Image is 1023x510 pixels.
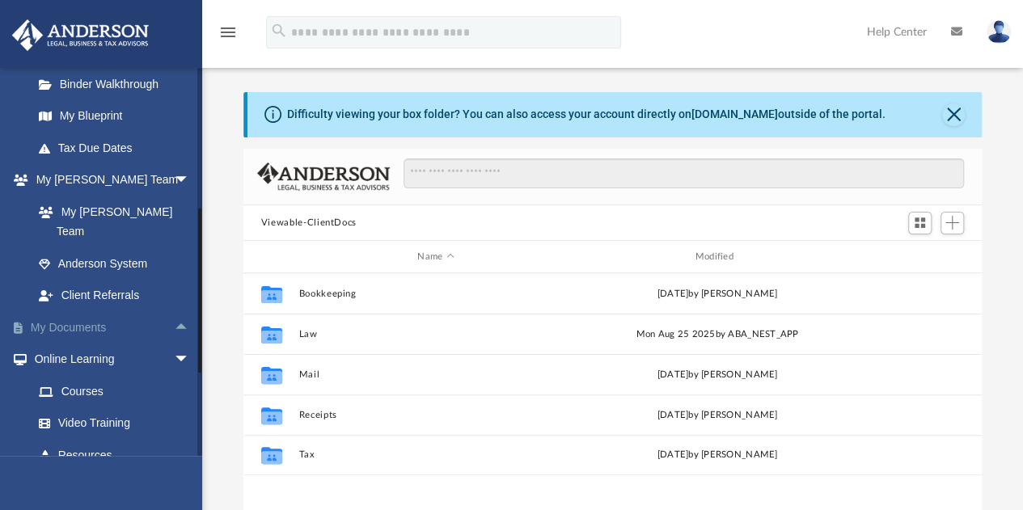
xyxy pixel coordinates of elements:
a: Courses [23,375,206,407]
a: My [PERSON_NAME] Team [23,196,198,247]
a: My [PERSON_NAME] Teamarrow_drop_down [11,164,206,196]
a: Online Learningarrow_drop_down [11,344,206,376]
button: Viewable-ClientDocs [261,216,357,230]
button: Receipts [298,410,573,420]
div: Name [298,250,573,264]
a: Resources [23,439,206,471]
span: arrow_drop_up [174,311,206,344]
div: [DATE] by [PERSON_NAME] [580,368,854,382]
button: Law [298,329,573,339]
div: [DATE] by [PERSON_NAME] [580,448,854,462]
button: Tax [298,450,573,461]
button: Mail [298,369,573,380]
button: Bookkeeping [298,289,573,299]
button: Add [941,212,965,234]
a: Anderson System [23,247,206,280]
a: Tax Due Dates [23,132,214,164]
div: Difficulty viewing your box folder? You can also access your account directly on outside of the p... [287,106,886,123]
div: id [861,250,974,264]
div: id [251,250,291,264]
img: User Pic [987,20,1011,44]
a: [DOMAIN_NAME] [691,107,778,120]
i: menu [218,23,238,42]
span: arrow_drop_down [174,164,206,197]
img: Anderson Advisors Platinum Portal [7,19,154,51]
a: My Documentsarrow_drop_up [11,311,214,344]
button: Close [942,103,965,126]
a: Binder Walkthrough [23,68,214,100]
i: search [270,22,288,40]
a: menu [218,31,238,42]
div: Mon Aug 25 2025 by ABA_NEST_APP [580,327,854,342]
a: Client Referrals [23,280,206,312]
div: [DATE] by [PERSON_NAME] [580,408,854,423]
div: [DATE] by [PERSON_NAME] [580,287,854,301]
span: arrow_drop_down [174,344,206,377]
input: Search files and folders [404,158,964,189]
a: My Blueprint [23,100,206,133]
button: Switch to Grid View [908,212,932,234]
div: Modified [580,250,855,264]
a: Video Training [23,407,198,440]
